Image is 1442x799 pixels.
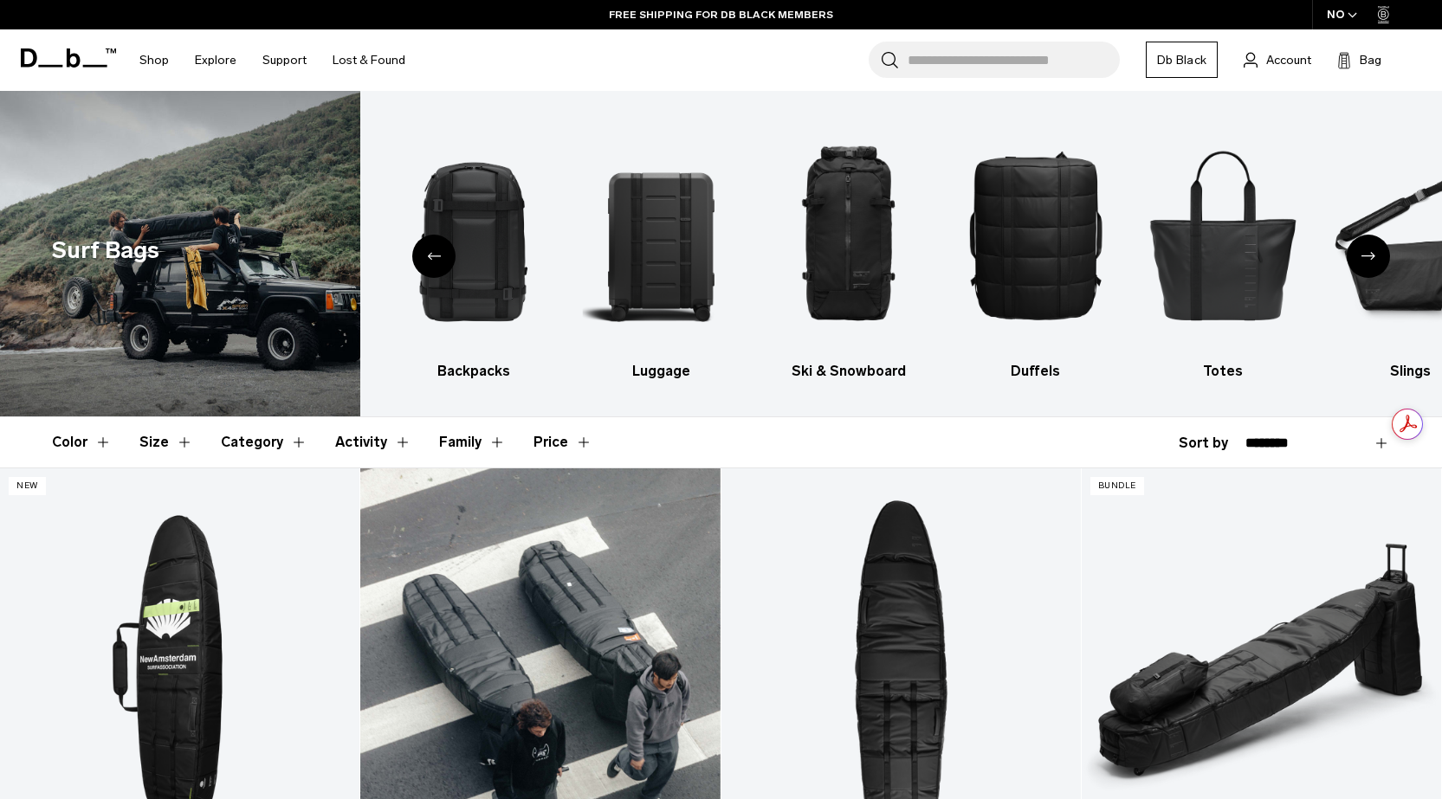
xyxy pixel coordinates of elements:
button: Toggle Filter [221,417,307,467]
li: 3 / 9 [583,117,740,382]
a: Account [1244,49,1311,70]
li: 5 / 9 [957,117,1114,382]
button: Toggle Price [533,417,592,467]
a: Db Luggage [583,117,740,382]
a: Db Backpacks [395,117,552,382]
h3: Ski & Snowboard [770,361,927,382]
a: Support [262,29,307,91]
li: 4 / 9 [770,117,927,382]
h3: Luggage [583,361,740,382]
li: 1 / 9 [208,117,365,382]
a: Lost & Found [333,29,405,91]
div: Next slide [1347,235,1390,278]
div: Previous slide [412,235,456,278]
li: 6 / 9 [1145,117,1302,382]
h3: Backpacks [395,361,552,382]
img: Db [583,117,740,352]
button: Bag [1337,49,1381,70]
a: Db Duffels [957,117,1114,382]
h3: Totes [1145,361,1302,382]
nav: Main Navigation [126,29,418,91]
p: Bundle [1090,477,1144,495]
img: Db [770,117,927,352]
span: Account [1266,51,1311,69]
img: Db [208,117,365,352]
button: Toggle Filter [335,417,411,467]
a: Db All products [208,117,365,382]
p: New [9,477,46,495]
img: Db [957,117,1114,352]
button: Toggle Filter [52,417,112,467]
a: Db Black [1146,42,1218,78]
a: Shop [139,29,169,91]
a: Db Totes [1145,117,1302,382]
a: Explore [195,29,236,91]
img: Db [395,117,552,352]
h1: Surf Bags [52,233,159,268]
li: 2 / 9 [395,117,552,382]
a: Db Ski & Snowboard [770,117,927,382]
a: FREE SHIPPING FOR DB BLACK MEMBERS [609,7,833,23]
span: Bag [1360,51,1381,69]
h3: All products [208,361,365,382]
button: Toggle Filter [439,417,506,467]
h3: Duffels [957,361,1114,382]
button: Toggle Filter [139,417,193,467]
img: Db [1145,117,1302,352]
